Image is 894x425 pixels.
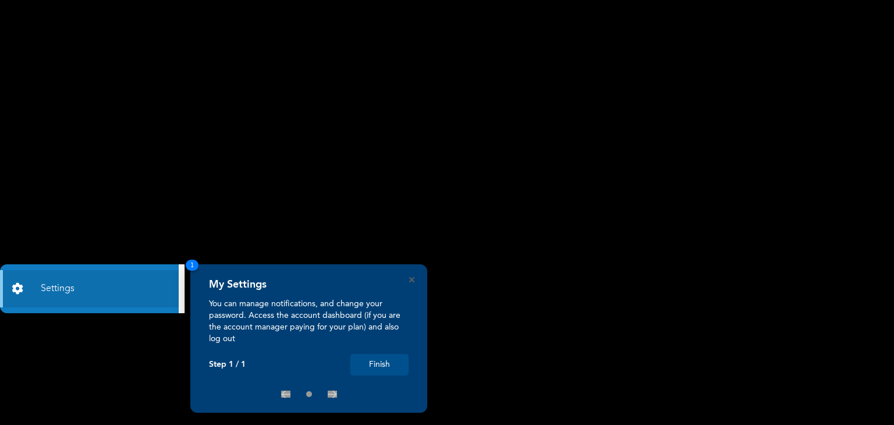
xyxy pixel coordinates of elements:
[186,260,198,271] span: 1
[209,298,409,345] p: You can manage notifications, and change your password. Access the account dashboard (if you are ...
[350,354,409,376] button: Finish
[209,360,246,370] p: Step 1 / 1
[209,278,267,291] h4: My Settings
[409,277,414,282] button: Close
